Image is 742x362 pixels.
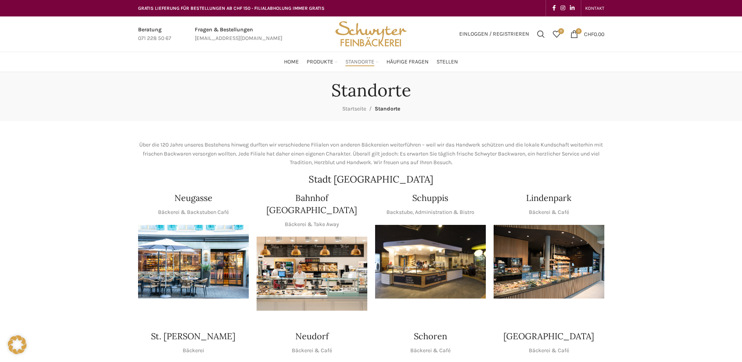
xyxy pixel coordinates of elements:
h1: Standorte [331,80,411,101]
div: Secondary navigation [581,0,608,16]
p: Bäckerei & Café [292,346,332,355]
span: Standorte [375,105,400,112]
a: Produkte [307,54,338,70]
h4: Lindenpark [526,192,571,204]
h4: Schuppis [412,192,448,204]
a: Linkedin social link [568,3,577,14]
h4: Neudorf [295,330,329,342]
img: 017-e1571925257345 [494,225,604,299]
bdi: 0.00 [584,31,604,37]
span: GRATIS LIEFERUNG FÜR BESTELLUNGEN AB CHF 150 - FILIALABHOLUNG IMMER GRATIS [138,5,325,11]
div: Main navigation [134,54,608,70]
a: Site logo [332,30,409,37]
h4: Neugasse [174,192,212,204]
p: Bäckerei & Backstuben Café [158,208,229,217]
a: Häufige Fragen [386,54,429,70]
a: Einloggen / Registrieren [455,26,533,42]
img: 150130-Schwyter-013 [375,225,486,299]
a: Facebook social link [550,3,558,14]
p: Bäckerei & Café [529,208,569,217]
div: 1 / 1 [138,225,249,299]
a: Instagram social link [558,3,568,14]
div: 1 / 1 [494,225,604,299]
a: Standorte [345,54,379,70]
div: Meine Wunschliste [549,26,564,42]
a: Infobox link [138,25,171,43]
p: Bäckerei & Take Away [285,220,339,229]
a: 0 [549,26,564,42]
div: 1 / 1 [257,237,367,311]
a: KONTAKT [585,0,604,16]
span: Einloggen / Registrieren [459,31,529,37]
p: Bäckerei & Café [410,346,451,355]
span: Häufige Fragen [386,58,429,66]
h2: Stadt [GEOGRAPHIC_DATA] [138,175,604,184]
div: 1 / 1 [375,225,486,299]
span: Produkte [307,58,333,66]
p: Backstube, Administration & Bistro [386,208,474,217]
h4: [GEOGRAPHIC_DATA] [503,330,594,342]
h4: St. [PERSON_NAME] [151,330,235,342]
h4: Bahnhof [GEOGRAPHIC_DATA] [257,192,367,216]
img: Neugasse [138,225,249,299]
h4: Schoren [414,330,447,342]
p: Bäckerei & Café [529,346,569,355]
span: Stellen [437,58,458,66]
a: 0 CHF0.00 [566,26,608,42]
span: KONTAKT [585,5,604,11]
span: Standorte [345,58,374,66]
a: Infobox link [195,25,282,43]
p: Über die 120 Jahre unseres Bestehens hinweg durften wir verschiedene Filialen von anderen Bäckere... [138,141,604,167]
a: Startseite [342,105,366,112]
span: Home [284,58,299,66]
p: Bäckerei [183,346,204,355]
span: 0 [558,28,564,34]
img: Bahnhof St. Gallen [257,237,367,311]
a: Home [284,54,299,70]
img: Bäckerei Schwyter [332,16,409,52]
a: Suchen [533,26,549,42]
span: CHF [584,31,594,37]
span: 0 [576,28,582,34]
a: Stellen [437,54,458,70]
